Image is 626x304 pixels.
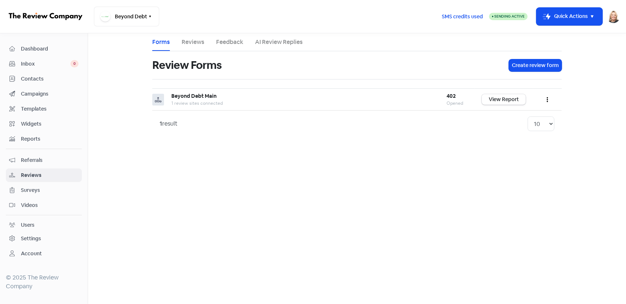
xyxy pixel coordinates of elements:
[6,132,82,146] a: Reports
[21,186,79,194] span: Surveys
[21,171,79,179] span: Reviews
[6,72,82,86] a: Contacts
[482,94,526,105] a: View Report
[21,105,79,113] span: Templates
[6,273,82,291] div: © 2025 The Review Company
[160,120,162,127] strong: 1
[489,12,528,21] a: Sending Active
[70,60,79,67] span: 0
[171,100,223,106] span: 1 review sites connected
[21,45,79,53] span: Dashboard
[171,93,216,99] b: Beyond Debt Main
[21,201,79,209] span: Videos
[6,168,82,182] a: Reviews
[509,59,562,71] button: Create review form
[255,38,303,47] a: AI Review Replies
[182,38,204,47] a: Reviews
[160,119,178,128] div: result
[6,102,82,116] a: Templates
[6,199,82,212] a: Videos
[6,247,82,260] a: Account
[21,250,42,257] div: Account
[6,232,82,245] a: Settings
[442,13,483,21] span: SMS credits used
[6,57,82,71] a: Inbox 0
[436,12,489,20] a: SMS credits used
[21,156,79,164] span: Referrals
[494,14,525,19] span: Sending Active
[21,135,79,143] span: Reports
[21,75,79,83] span: Contacts
[6,117,82,131] a: Widgets
[21,120,79,128] span: Widgets
[536,8,603,25] button: Quick Actions
[6,42,82,56] a: Dashboard
[216,38,243,47] a: Feedback
[94,7,159,26] button: Beyond Debt
[21,90,79,98] span: Campaigns
[21,221,34,229] div: Users
[152,53,222,77] h1: Review Forms
[6,183,82,197] a: Surveys
[607,10,620,23] img: User
[21,235,41,242] div: Settings
[152,38,170,47] a: Forms
[6,87,82,101] a: Campaigns
[6,153,82,167] a: Referrals
[21,60,70,68] span: Inbox
[6,218,82,232] a: Users
[447,100,467,107] div: Opened
[447,93,456,99] b: 402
